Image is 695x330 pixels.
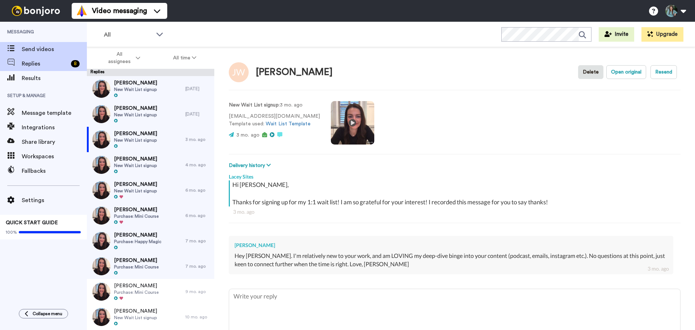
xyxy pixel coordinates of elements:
[92,105,110,123] img: 1c48024b-f207-40a0-acea-54f6b533d261-thumb.jpg
[185,289,211,295] div: 9 mo. ago
[105,51,134,65] span: All assignees
[235,252,667,268] div: Hey [PERSON_NAME]. I'm relatively new to your work, and am LOVING my deep-dive binge into your co...
[185,263,211,269] div: 7 mo. ago
[185,162,211,168] div: 4 mo. ago
[87,101,214,127] a: [PERSON_NAME]New Wait List signup[DATE]
[185,187,211,193] div: 6 mo. ago
[114,155,157,163] span: [PERSON_NAME]
[92,6,147,16] span: Video messaging
[185,111,211,117] div: [DATE]
[578,65,603,79] button: Delete
[92,257,110,275] img: 15cc6c50-7886-4a0a-bfd9-1ed4a3405640-thumb.jpg
[114,315,157,321] span: New Wait List signup
[22,167,87,175] span: Fallbacks
[92,283,110,301] img: 1af9411c-9be8-436f-993f-486f6d9e8453-thumb.jpg
[87,76,214,101] a: [PERSON_NAME]New Wait List signup[DATE]
[650,65,677,79] button: Resend
[256,67,333,78] div: [PERSON_NAME]
[22,196,87,205] span: Settings
[114,181,157,188] span: [PERSON_NAME]
[236,133,260,138] span: 3 mo. ago
[114,213,159,219] span: Purchase: Mini Course
[92,156,110,174] img: b4d2c0b5-a32a-424f-912e-31f3b812566d-thumb.jpg
[232,180,679,206] div: Hi [PERSON_NAME], Thanks for signing up for my 1:1 wait list! I am so grateful for your interest!...
[229,113,320,128] p: [EMAIL_ADDRESS][DOMAIN_NAME] Template used:
[114,137,157,143] span: New Wait List signup
[92,206,110,225] img: 2d710d06-5e5e-423e-9339-5c139c1334b6-thumb.jpg
[114,264,159,270] span: Purchase: Mini Course
[92,80,110,98] img: 0d1985a3-b648-466c-bed2-6470a1a5fb95-thumb.jpg
[6,229,17,235] span: 100%
[87,203,214,228] a: [PERSON_NAME]Purchase: Mini Course6 mo. ago
[22,123,87,132] span: Integrations
[114,79,157,87] span: [PERSON_NAME]
[114,163,157,168] span: New Wait List signup
[114,188,157,194] span: New Wait List signup
[22,45,87,54] span: Send videos
[266,121,310,126] a: Wait List Template
[185,314,211,320] div: 10 mo. ago
[87,69,214,76] div: Replies
[87,279,214,304] a: [PERSON_NAME]Purchase: Mini Course9 mo. ago
[114,308,157,315] span: [PERSON_NAME]
[87,228,214,254] a: [PERSON_NAME]Purchase: Happy Magic7 mo. ago
[599,27,634,42] button: Invite
[229,170,681,180] div: Lacey Sites
[22,109,87,117] span: Message template
[87,304,214,330] a: [PERSON_NAME]New Wait List signup10 mo. ago
[185,137,211,142] div: 3 mo. ago
[235,242,667,249] div: [PERSON_NAME]
[76,5,88,17] img: vm-color.svg
[22,59,68,68] span: Replies
[87,177,214,203] a: [PERSON_NAME]New Wait List signup6 mo. ago
[233,208,676,216] div: 3 mo. ago
[229,101,320,109] p: : 3 mo. ago
[92,232,110,250] img: 95c865f0-fa25-46cd-96eb-4b61ef2162f0-thumb.jpg
[185,213,211,218] div: 6 mo. ago
[648,265,669,272] div: 3 mo. ago
[114,206,159,213] span: [PERSON_NAME]
[33,311,62,317] span: Collapse menu
[104,30,152,39] span: All
[114,239,161,245] span: Purchase: Happy Magic
[114,282,159,289] span: [PERSON_NAME]
[6,220,58,225] span: QUICK START GUIDE
[114,257,159,264] span: [PERSON_NAME]
[22,152,87,161] span: Workspaces
[92,130,110,149] img: 4114d7e4-c386-439a-bc47-346803ac69fe-thumb.jpg
[185,238,211,244] div: 7 mo. ago
[22,138,87,146] span: Share library
[185,86,211,92] div: [DATE]
[114,231,161,239] span: [PERSON_NAME]
[87,127,214,152] a: [PERSON_NAME]New Wait List signup3 mo. ago
[71,60,80,67] div: 8
[22,74,87,83] span: Results
[114,105,157,112] span: [PERSON_NAME]
[87,254,214,279] a: [PERSON_NAME]Purchase: Mini Course7 mo. ago
[229,62,249,82] img: Image of Jacquie Ward
[229,162,273,170] button: Delivery history
[114,87,157,92] span: New Wait List signup
[9,6,63,16] img: bj-logo-header-white.svg
[606,65,646,79] button: Open original
[229,103,279,108] strong: New Wait List signup
[641,27,683,42] button: Upgrade
[19,309,68,318] button: Collapse menu
[114,289,159,295] span: Purchase: Mini Course
[114,130,157,137] span: [PERSON_NAME]
[157,51,213,64] button: All time
[114,112,157,118] span: New Wait List signup
[92,181,110,199] img: 7aaf17df-c371-4529-972f-bfba9914e9cc-thumb.jpg
[88,48,157,68] button: All assignees
[92,308,110,326] img: f2adbad2-69dc-4345-9724-0eb2e18d4c58-thumb.jpg
[87,152,214,177] a: [PERSON_NAME]New Wait List signup4 mo. ago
